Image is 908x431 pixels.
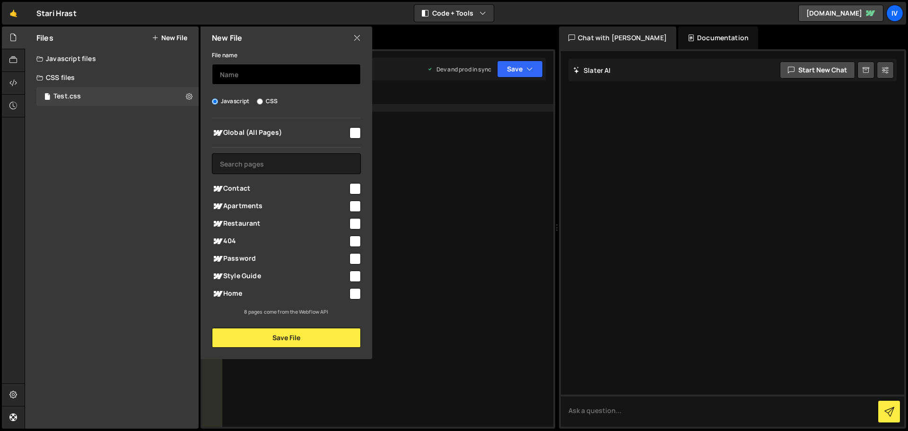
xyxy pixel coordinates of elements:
[212,127,348,139] span: Global (All Pages)
[886,5,903,22] a: Iv
[2,2,25,25] a: 🤙
[36,87,199,106] div: 17168/47415.css
[212,201,348,212] span: Apartments
[244,308,328,315] small: 8 pages come from the Webflow API
[212,64,361,85] input: Name
[36,33,53,43] h2: Files
[212,33,242,43] h2: New File
[152,34,187,42] button: New File
[678,26,758,49] div: Documentation
[212,98,218,105] input: Javascript
[780,62,855,79] button: Start new chat
[573,66,611,75] h2: Slater AI
[212,51,237,60] label: File name
[414,5,494,22] button: Code + Tools
[798,5,883,22] a: [DOMAIN_NAME]
[212,183,348,194] span: Contact
[212,328,361,348] button: Save File
[257,98,263,105] input: CSS
[212,271,348,282] span: Style Guide
[212,288,348,299] span: Home
[559,26,676,49] div: Chat with [PERSON_NAME]
[257,97,278,106] label: CSS
[212,97,250,106] label: Javascript
[53,92,81,101] div: Test.css
[36,8,77,19] div: Stari Hrast
[212,253,348,264] span: Password
[212,218,348,229] span: Restaurant
[497,61,543,78] button: Save
[212,236,348,247] span: 404
[25,68,199,87] div: CSS files
[427,65,491,73] div: Dev and prod in sync
[25,49,199,68] div: Javascript files
[212,153,361,174] input: Search pages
